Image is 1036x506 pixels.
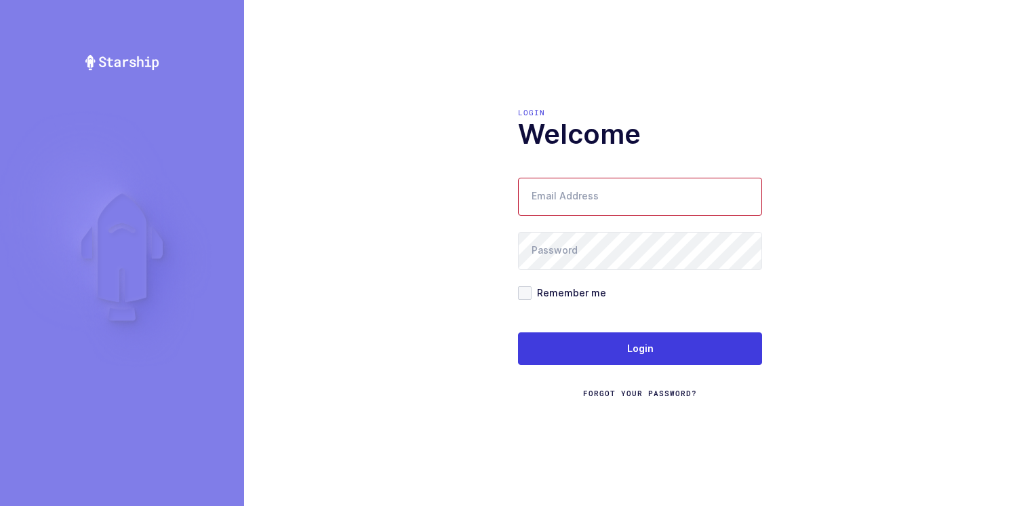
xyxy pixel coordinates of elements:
h1: Welcome [518,118,762,151]
span: Remember me [532,286,606,299]
input: Password [518,232,762,270]
a: Forgot Your Password? [583,388,697,399]
span: Login [627,342,654,355]
img: Starship [84,54,160,71]
input: Email Address [518,178,762,216]
div: Login [518,107,762,118]
button: Login [518,332,762,365]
